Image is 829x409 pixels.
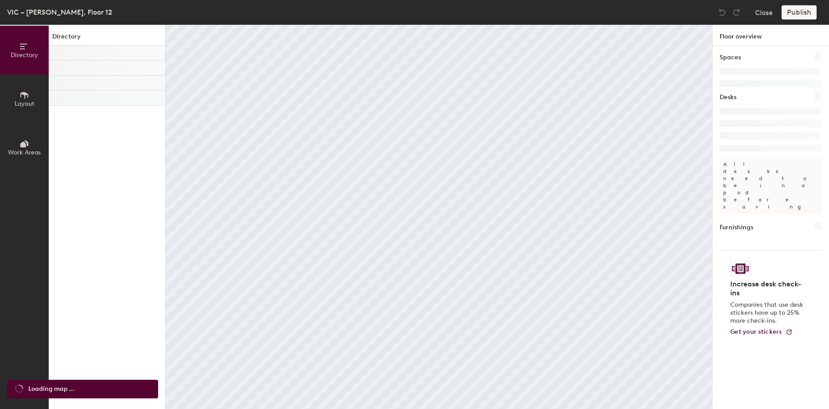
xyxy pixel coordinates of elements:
span: Layout [15,100,35,108]
h1: Furnishings [720,223,753,232]
img: Undo [718,8,727,17]
h1: Desks [720,93,736,102]
span: Work Areas [8,149,41,156]
h4: Increase desk check-ins [730,280,806,297]
canvas: Map [166,25,712,409]
h1: Floor overview [713,25,829,46]
span: Get your stickers [730,328,782,336]
span: Directory [11,51,38,59]
h1: Directory [49,32,165,46]
img: Sticker logo [730,261,751,276]
img: Redo [732,8,741,17]
div: VIC – [PERSON_NAME], Floor 12 [7,7,112,18]
h1: Spaces [720,53,741,62]
p: Companies that use desk stickers have up to 25% more check-ins. [730,301,806,325]
button: Close [755,5,773,19]
p: All desks need to be in a pod before saving [720,157,822,214]
span: Loading map ... [28,384,74,394]
a: Get your stickers [730,328,793,336]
